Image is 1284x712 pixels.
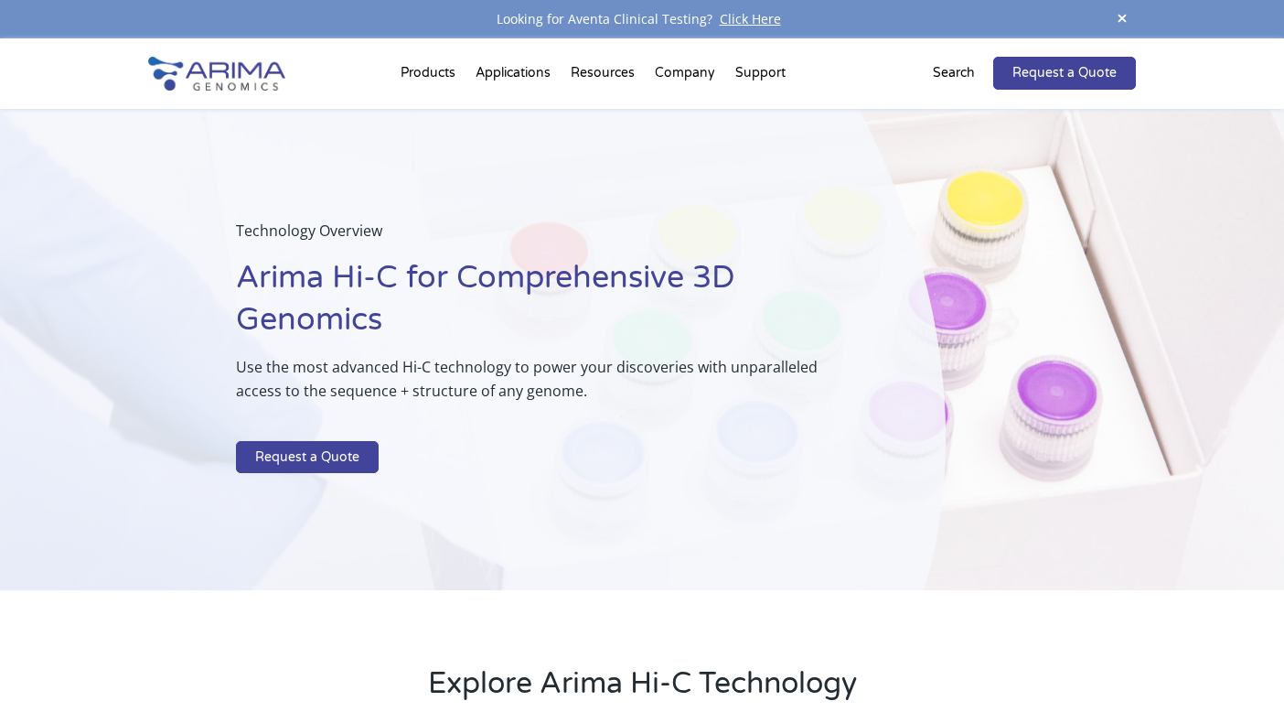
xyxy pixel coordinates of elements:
a: Request a Quote [236,441,379,474]
div: Looking for Aventa Clinical Testing? [148,7,1136,31]
p: Use the most advanced Hi-C technology to power your discoveries with unparalleled access to the s... [236,355,853,417]
a: Click Here [712,10,788,27]
img: Arima-Genomics-logo [148,57,285,91]
a: Request a Quote [993,57,1136,90]
h1: Arima Hi-C for Comprehensive 3D Genomics [236,257,853,355]
p: Technology Overview [236,219,853,257]
p: Search [933,61,975,85]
